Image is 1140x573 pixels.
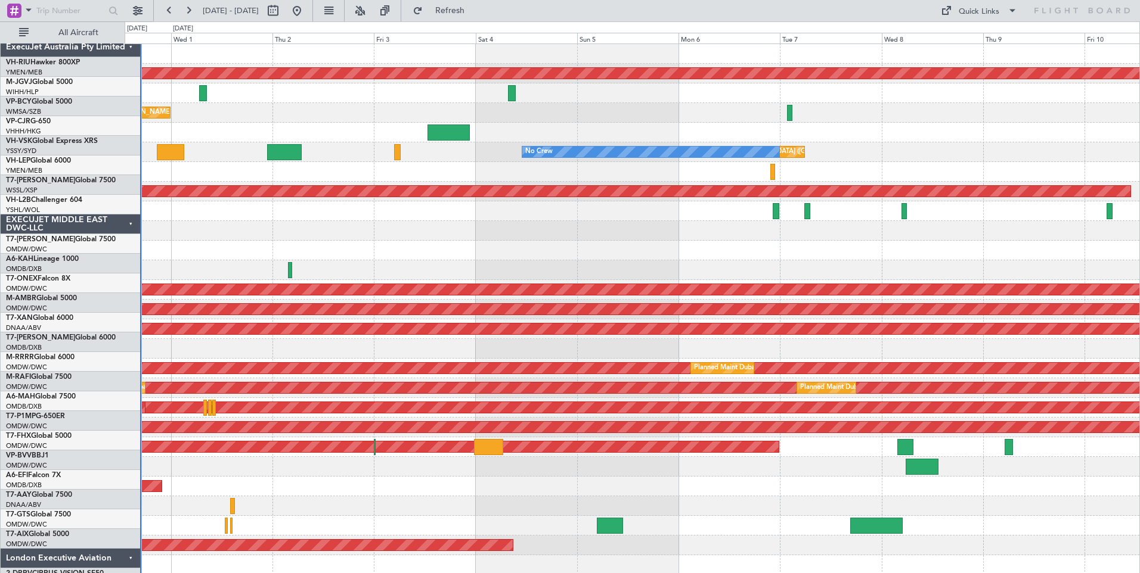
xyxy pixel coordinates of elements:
div: Sun 5 [577,33,679,43]
a: A6-EFIFalcon 7X [6,472,61,479]
span: T7-AIX [6,531,29,538]
a: OMDW/DWC [6,382,47,391]
span: T7-[PERSON_NAME] [6,177,75,184]
div: Thu 9 [983,33,1085,43]
a: VH-LEPGlobal 6000 [6,157,71,164]
a: OMDW/DWC [6,245,47,254]
a: T7-AAYGlobal 7500 [6,491,72,499]
a: T7-AIXGlobal 5000 [6,531,69,538]
a: WSSL/XSP [6,186,38,195]
a: OMDB/DXB [6,402,42,411]
a: OMDB/DXB [6,264,42,273]
span: VH-VSK [6,138,32,145]
a: T7-FHXGlobal 5000 [6,432,72,440]
span: All Aircraft [31,29,126,37]
a: VP-CJRG-650 [6,118,51,125]
a: VP-BCYGlobal 5000 [6,98,72,105]
div: Fri 3 [374,33,475,43]
span: M-JGVJ [6,79,32,86]
span: T7-ONEX [6,275,38,282]
a: M-RAFIGlobal 7500 [6,373,72,381]
span: [DATE] - [DATE] [203,5,259,16]
span: VP-BCY [6,98,32,105]
div: Thu 2 [272,33,374,43]
a: YSHL/WOL [6,205,40,214]
div: Quick Links [959,6,999,18]
span: VP-BVV [6,452,32,459]
span: T7-P1MP [6,413,36,420]
a: T7-ONEXFalcon 8X [6,275,70,282]
button: Quick Links [935,1,1023,20]
span: T7-GTS [6,511,30,518]
span: T7-AAY [6,491,32,499]
span: VP-CJR [6,118,30,125]
a: VH-RIUHawker 800XP [6,59,80,66]
a: WMSA/SZB [6,107,41,116]
a: T7-P1MPG-650ER [6,413,65,420]
span: VH-LEP [6,157,30,164]
div: Planned Maint Dubai (Al Maktoum Intl) [85,379,203,397]
a: A6-KAHLineage 1000 [6,256,79,263]
a: VH-L2BChallenger 604 [6,197,82,204]
a: YSSY/SYD [6,147,36,155]
span: A6-MAH [6,393,35,400]
a: VH-VSKGlobal Express XRS [6,138,98,145]
a: OMDB/DXB [6,481,42,490]
div: Planned Maint Dubai (Al Maktoum Intl) [800,379,918,397]
span: Refresh [425,7,475,15]
span: M-RRRR [6,354,34,361]
div: [DATE] [173,24,193,34]
div: Mon 6 [679,33,780,43]
a: OMDW/DWC [6,461,47,470]
div: Tue 7 [780,33,881,43]
a: T7-[PERSON_NAME]Global 7500 [6,236,116,243]
a: OMDW/DWC [6,363,47,372]
div: Wed 1 [171,33,272,43]
span: T7-XAN [6,314,33,322]
div: [DATE] [127,24,147,34]
span: M-RAFI [6,373,31,381]
a: T7-[PERSON_NAME]Global 6000 [6,334,116,341]
a: OMDW/DWC [6,304,47,313]
input: Trip Number [36,2,105,20]
a: OMDB/DXB [6,343,42,352]
span: M-AMBR [6,295,36,302]
a: M-AMBRGlobal 5000 [6,295,77,302]
a: T7-XANGlobal 6000 [6,314,73,322]
a: M-RRRRGlobal 6000 [6,354,75,361]
a: OMDW/DWC [6,284,47,293]
span: A6-KAH [6,256,33,263]
span: T7-[PERSON_NAME] [6,236,75,243]
a: DNAA/ABV [6,500,41,509]
a: WIHH/HLP [6,88,39,96]
span: A6-EFI [6,472,28,479]
a: YMEN/MEB [6,166,42,175]
span: T7-[PERSON_NAME] [6,334,75,341]
a: A6-MAHGlobal 7500 [6,393,76,400]
a: OMDW/DWC [6,422,47,431]
a: DNAA/ABV [6,323,41,332]
div: No Crew [525,143,553,161]
a: VP-BVVBBJ1 [6,452,49,459]
a: VHHH/HKG [6,127,41,136]
a: OMDW/DWC [6,540,47,549]
a: OMDW/DWC [6,520,47,529]
a: T7-[PERSON_NAME]Global 7500 [6,177,116,184]
div: Wed 8 [882,33,983,43]
a: M-JGVJGlobal 5000 [6,79,73,86]
button: All Aircraft [13,23,129,42]
div: Planned Maint Dubai (Al Maktoum Intl) [694,359,811,377]
span: T7-FHX [6,432,31,440]
a: OMDW/DWC [6,441,47,450]
span: VH-RIU [6,59,30,66]
button: Refresh [407,1,479,20]
a: YMEN/MEB [6,68,42,77]
span: VH-L2B [6,197,31,204]
div: Sat 4 [476,33,577,43]
a: T7-GTSGlobal 7500 [6,511,71,518]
